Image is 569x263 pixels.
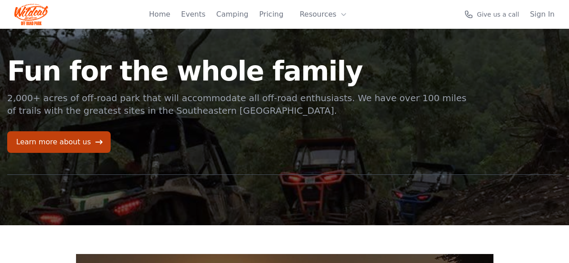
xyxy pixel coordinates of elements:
[464,10,519,19] a: Give us a call
[477,10,519,19] span: Give us a call
[7,58,468,85] h1: Fun for the whole family
[7,131,111,153] a: Learn more about us
[216,9,248,20] a: Camping
[149,9,170,20] a: Home
[530,9,555,20] a: Sign In
[14,4,48,25] img: Wildcat Logo
[294,5,353,23] button: Resources
[7,92,468,117] p: 2,000+ acres of off-road park that will accommodate all off-road enthusiasts. We have over 100 mi...
[259,9,283,20] a: Pricing
[181,9,206,20] a: Events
